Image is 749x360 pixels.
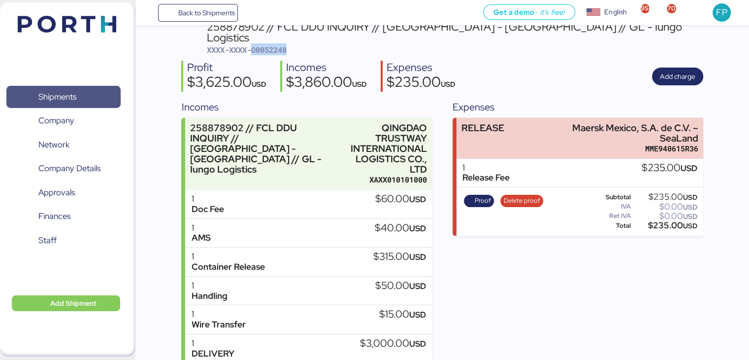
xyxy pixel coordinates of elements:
span: Add Shipment [50,297,97,309]
div: $40.00 [375,223,426,234]
div: 1 [191,223,210,233]
div: Doc Fee [191,204,224,215]
div: 1 [191,194,224,204]
div: AMS [191,233,210,243]
a: Staff [6,229,121,252]
div: $0.00 [633,213,697,220]
div: 258878902 // FCL DDU INQUIRY // [GEOGRAPHIC_DATA] - [GEOGRAPHIC_DATA] // GL - Iungo Logistics [207,21,703,43]
span: USD [441,79,456,89]
div: $235.00 [642,163,697,174]
span: Add charge [660,71,695,82]
div: Container Release [191,262,264,272]
a: Company Details [6,157,121,180]
div: QINGDAO TRUSTWAY INTERNATIONAL LOGISTICS CO., LTD [342,123,427,175]
span: USD [409,223,426,234]
span: USD [409,281,426,291]
div: XAXX010101000 [342,175,427,185]
div: RELEASE [461,123,504,133]
div: 1 [191,338,234,349]
div: Maersk Mexico, S.A. de C.V. – SeaLand [556,123,698,144]
div: Incomes [181,100,431,114]
div: $235.00 [387,75,456,92]
div: Ret IVA [591,213,631,219]
span: USD [683,221,697,230]
span: Company Details [38,161,100,176]
span: Back to Shipments [178,7,234,19]
span: USD [683,212,697,221]
div: $3,000.00 [360,338,426,349]
div: $315.00 [373,252,426,262]
button: Add charge [652,68,703,85]
div: $60.00 [375,194,426,205]
div: $235.00 [633,193,697,201]
span: XXXX-XXXX-O0052248 [207,45,287,55]
span: USD [352,79,367,89]
button: Add Shipment [12,295,120,311]
div: Total [591,222,631,229]
span: USD [683,193,697,202]
span: USD [409,309,426,320]
a: Shipments [6,86,121,108]
span: Network [38,138,69,152]
div: 1 [191,281,227,291]
div: $0.00 [633,203,697,211]
a: Company [6,109,121,132]
a: Back to Shipments [158,4,238,22]
div: 258878902 // FCL DDU INQUIRY // [GEOGRAPHIC_DATA] - [GEOGRAPHIC_DATA] // GL - Iungo Logistics [190,123,337,175]
span: Shipments [38,90,76,104]
span: USD [409,194,426,205]
button: Menu [141,4,158,21]
span: USD [252,79,266,89]
div: Expenses [387,61,456,75]
div: 1 [191,309,245,320]
div: English [604,7,627,17]
div: $3,860.00 [286,75,367,92]
div: 1 [462,163,510,173]
a: Network [6,134,121,156]
span: USD [681,163,697,174]
div: MME940615R36 [556,144,698,154]
div: Wire Transfer [191,320,245,330]
div: Subtotal [591,194,631,201]
div: $235.00 [633,222,697,229]
a: Finances [6,205,121,228]
div: $50.00 [375,281,426,291]
span: Finances [38,209,70,223]
span: Company [38,113,74,128]
div: DELIVERY [191,349,234,359]
div: $15.00 [379,309,426,320]
div: Expenses [453,100,703,114]
div: Release Fee [462,173,510,183]
div: 1 [191,252,264,262]
span: Delete proof [504,195,540,206]
span: Proof [475,195,491,206]
div: $3,625.00 [187,75,266,92]
button: Delete proof [500,195,543,208]
div: Incomes [286,61,367,75]
a: Approvals [6,181,121,204]
span: USD [683,203,697,212]
div: IVA [591,203,631,210]
span: USD [409,252,426,262]
button: Proof [464,195,494,208]
span: FP [716,6,727,19]
div: Handling [191,291,227,301]
span: USD [409,338,426,349]
span: Staff [38,233,57,248]
span: Approvals [38,185,75,200]
div: Profit [187,61,266,75]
